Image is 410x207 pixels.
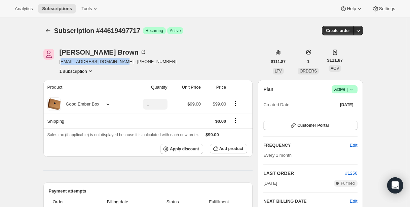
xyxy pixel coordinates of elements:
button: Analytics [11,4,37,13]
span: Subscription #44619497717 [54,27,140,34]
span: Add product [219,146,243,151]
span: Apply discount [170,146,199,152]
span: LTV [275,69,282,73]
span: Subscriptions [42,6,72,11]
button: Subscriptions [38,4,76,13]
span: $0.00 [215,119,226,124]
button: Product actions [230,100,241,107]
span: Status [155,199,191,205]
h2: FREQUENCY [263,142,350,149]
span: [DATE] [263,180,277,187]
span: $99.00 [206,132,219,137]
span: Tools [81,6,92,11]
span: $99.00 [187,101,201,107]
span: Recurring [146,28,163,33]
span: $111.87 [271,59,286,64]
span: [EMAIL_ADDRESS][DOMAIN_NAME] · [PHONE_NUMBER] [60,58,177,65]
div: [PERSON_NAME] Brown [60,49,147,56]
th: Unit Price [170,80,203,95]
div: Open Intercom Messenger [387,177,403,194]
span: Customer Portal [297,123,329,128]
button: Customer Portal [263,121,357,130]
button: Edit [350,198,357,205]
span: Help [347,6,356,11]
span: Settings [379,6,395,11]
img: product img [47,97,61,111]
button: Tools [77,4,103,13]
button: Add product [210,144,247,153]
h2: Payment attempts [49,188,248,195]
span: $111.87 [327,57,343,64]
h2: LAST ORDER [263,170,345,177]
h2: NEXT BILLING DATE [263,198,350,205]
span: Create order [326,28,350,33]
span: Fulfillment [195,199,243,205]
th: Product [43,80,128,95]
button: Product actions [60,68,94,75]
button: 1 [303,57,313,66]
span: Active [170,28,181,33]
span: ORDERS [300,69,317,73]
th: Price [203,80,228,95]
span: Fulfilled [341,181,355,186]
button: [DATE] [336,100,358,110]
span: AOV [331,66,339,71]
span: | [347,87,348,92]
span: Active [334,86,355,93]
button: Help [336,4,367,13]
button: Settings [368,4,399,13]
span: Created Date [263,101,289,108]
div: Good Ember Box [61,101,100,108]
th: Quantity [128,80,170,95]
a: #1256 [345,171,357,176]
span: $99.00 [213,101,226,107]
th: Shipping [43,114,128,128]
button: Edit [346,140,361,151]
span: Edit [350,142,357,149]
span: [DATE] [340,102,353,108]
span: Billing date [84,199,151,205]
button: Subscriptions [43,26,53,35]
button: $111.87 [267,57,290,66]
span: Every 1 month [263,153,292,158]
button: Apply discount [160,144,203,154]
h2: Plan [263,86,273,93]
button: Shipping actions [230,117,241,124]
span: Sales tax (if applicable) is not displayed because it is calculated with each new order. [47,132,199,137]
span: 1 [307,59,309,64]
span: Jessica Brown [43,49,54,60]
button: #1256 [345,170,357,177]
button: Create order [322,26,354,35]
span: Analytics [15,6,33,11]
